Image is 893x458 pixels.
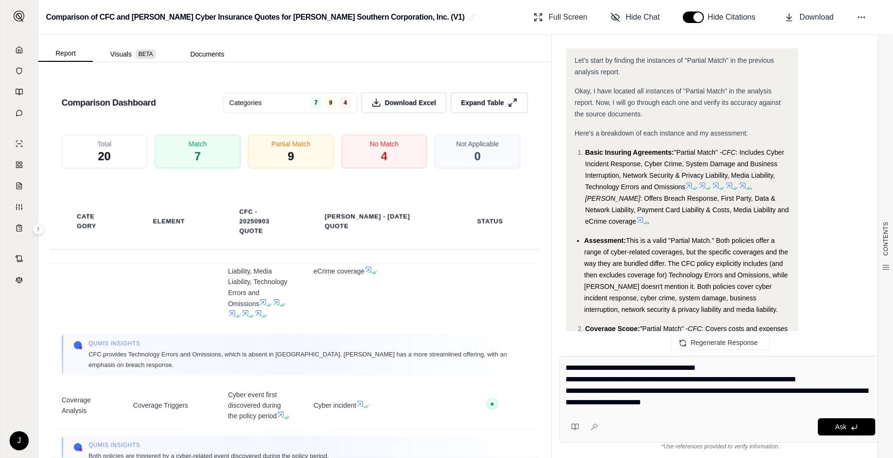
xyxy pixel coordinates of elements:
span: . [648,218,650,225]
button: Ask [818,418,875,435]
span: Total [97,139,112,149]
img: Qumis [73,341,82,350]
span: Here's a breakdown of each instance and my assessment: [575,129,748,137]
span: Assessment: [584,237,626,244]
span: Download Excel [384,98,436,107]
a: Coverage Table [6,218,32,238]
span: 0 [474,149,480,164]
span: Hide Citations [708,11,761,23]
div: *Use references provided to verify information. [559,443,882,450]
span: CFC [722,149,736,156]
a: Contract Analysis [6,249,32,268]
span: . [750,183,752,191]
span: Basic Insuring Agreements [133,244,204,265]
span: CONTENTS [882,222,890,256]
span: Regenerate Response [690,339,757,346]
button: ● [486,398,497,413]
button: Visuals [93,46,173,62]
th: CFC - 20250903 QUOTE [228,201,291,241]
a: Documents Vault [6,61,32,80]
th: Category [65,206,110,237]
span: 20 [98,149,111,164]
span: Qumis INSIGHTS [88,340,516,347]
span: Coverage Analysis [61,244,110,265]
span: ● [489,400,494,408]
span: Offers Breach Response, First Party, Data & Network Liability, Payment Card Liability & Costs, Me... [313,233,433,276]
span: "Partial Match" - [674,149,722,156]
img: Qumis [73,442,82,452]
span: 4 [381,149,387,164]
span: Okay, I have located all instances of "Partial Match" in the analysis report. Now, I will go thro... [575,87,780,118]
button: Regenerate Response [671,335,769,350]
span: No Match [370,139,398,149]
span: "Partial Match" - [640,325,688,332]
button: Download Excel [361,92,447,113]
span: Full Screen [549,11,588,23]
span: Categories [229,98,262,107]
a: Claim Coverage [6,176,32,195]
span: Coverage Scope: [585,325,640,332]
span: Partial Match [271,139,311,149]
span: 7 [194,149,201,164]
th: Status [465,211,514,232]
span: : Includes Cyber Incident Response, Cyber Crime, System Damage and Business Interruption, Network... [585,149,784,191]
a: Chat [6,103,32,123]
th: [PERSON_NAME] - [DATE] Quote [313,206,433,237]
span: Cyber event first discovered during the policy period [228,389,291,422]
span: Let's start by finding the instances of "Partial Match" in the previous analysis report. [575,57,774,76]
span: 7 [311,97,322,108]
span: Qumis INSIGHTS [88,441,328,449]
h3: Comparison Dashboard [61,94,156,111]
span: CFC provides Technology Errors and Omissions, which is absent in [GEOGRAPHIC_DATA]. [PERSON_NAME]... [88,349,516,369]
button: Report [38,46,93,62]
div: J [10,431,29,450]
span: [PERSON_NAME] [585,195,640,202]
button: Documents [173,46,241,62]
span: Coverage Analysis [61,395,110,416]
h2: Comparison of CFC and [PERSON_NAME] Cyber Insurance Quotes for [PERSON_NAME] Southern Corporation... [46,9,464,26]
button: Expand Table [451,92,528,113]
a: Custom Report [6,197,32,217]
button: Categories794 [223,92,357,113]
a: Legal Search Engine [6,270,32,289]
button: Full Screen [530,8,591,27]
span: : Offers Breach Response, First Party, Data & Network Liability, Payment Card Liability & Costs, ... [585,195,789,225]
span: 4 [340,97,351,108]
a: Prompt Library [6,82,32,102]
span: Download [800,11,834,23]
span: Ask [835,423,846,431]
span: Not Applicable [456,139,498,149]
span: BETA [136,49,156,59]
span: CFC [688,325,702,332]
span: 9 [325,97,336,108]
span: Cyber incident [313,400,433,411]
a: Policy Comparisons [6,155,32,174]
button: Expand sidebar [10,7,29,26]
span: Basic Insuring Agreements: [585,149,674,156]
span: Match [189,139,207,149]
button: Hide Chat [607,8,664,27]
span: Hide Chat [626,11,660,23]
span: Coverage Triggers [133,400,204,411]
span: Includes Cyber Incident Response, Cyber Crime, System Damage and Business Interruption, Network S... [228,189,291,320]
img: Expand sidebar [13,11,25,22]
span: Expand Table [461,98,504,107]
span: This is a valid "Partial Match." Both policies offer a range of cyber-related coverages, but the ... [584,237,788,313]
a: Single Policy [6,134,32,153]
th: Element [141,211,196,232]
span: 9 [288,149,294,164]
a: Home [6,40,32,59]
button: Download [780,8,837,27]
button: Expand sidebar [33,223,44,235]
